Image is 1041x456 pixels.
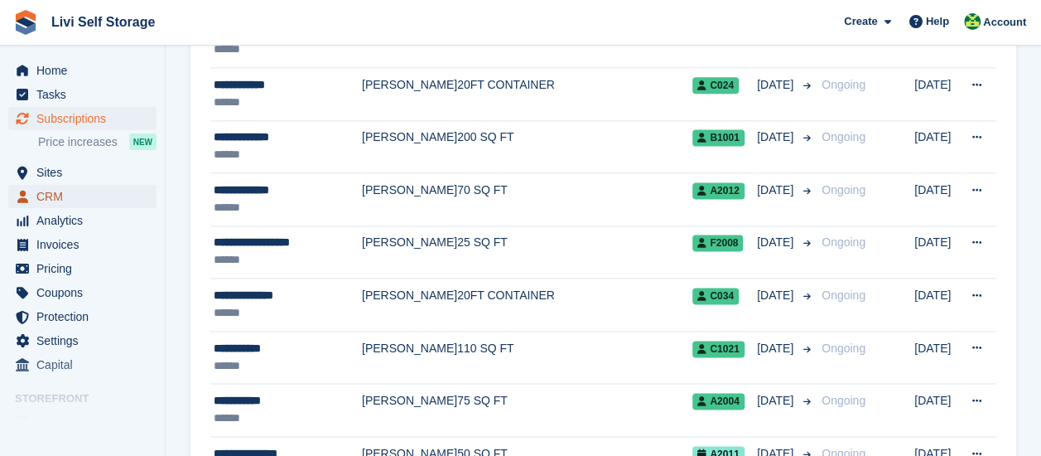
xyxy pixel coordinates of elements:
span: B1001 [692,129,744,146]
span: Ongoing [822,78,865,91]
span: Ongoing [822,394,865,407]
span: Coupons [36,281,136,304]
a: menu [8,281,157,304]
td: [PERSON_NAME] [362,173,457,226]
td: 75 SQ FT [457,384,692,437]
span: F2008 [692,235,743,251]
a: menu [8,161,157,184]
td: 70 SQ FT [457,173,692,226]
a: menu [8,107,157,130]
td: [DATE] [914,279,961,332]
span: Storefront [15,391,165,407]
a: menu [8,305,157,328]
img: Alex Handyside [964,13,981,30]
span: [DATE] [757,182,797,199]
td: [DATE] [914,384,961,437]
span: Tasks [36,83,136,106]
span: [DATE] [757,129,797,146]
td: [DATE] [914,120,961,173]
td: [PERSON_NAME] [362,279,457,332]
td: [PERSON_NAME] [362,331,457,384]
span: [DATE] [757,340,797,357]
span: [DATE] [757,287,797,304]
td: [PERSON_NAME] [362,384,457,437]
span: Ongoing [822,289,865,302]
td: 200 SQ FT [457,120,692,173]
a: menu [8,209,157,232]
td: [DATE] [914,173,961,226]
span: Capital [36,353,136,376]
td: [PERSON_NAME] [362,67,457,120]
span: Online Store [36,411,136,434]
span: Ongoing [822,183,865,196]
a: menu [8,353,157,376]
td: 20FT CONTAINER [457,279,692,332]
span: Home [36,59,136,82]
span: Ongoing [822,130,865,143]
span: Pricing [36,257,136,280]
span: Ongoing [822,342,865,355]
td: 25 SQ FT [457,226,692,279]
span: [DATE] [757,392,797,410]
span: Invoices [36,233,136,256]
span: Analytics [36,209,136,232]
span: Subscriptions [36,107,136,130]
span: Protection [36,305,136,328]
td: [DATE] [914,226,961,279]
a: menu [8,185,157,208]
td: [PERSON_NAME] [362,120,457,173]
span: Settings [36,329,136,352]
td: 20FT CONTAINER [457,67,692,120]
span: Help [926,13,949,30]
td: 110 SQ FT [457,331,692,384]
a: Price increases NEW [38,133,157,151]
span: Create [844,13,877,30]
span: C024 [692,77,739,94]
span: A2004 [692,393,744,410]
img: stora-icon-8386f47178a22dfd0bd8f6a31ec36ba5ce8667c1dd55bd0f319d3a0aa187defe.svg [13,10,38,35]
div: NEW [129,133,157,150]
a: Preview store [137,413,157,433]
a: menu [8,329,157,352]
a: menu [8,257,157,280]
span: [DATE] [757,76,797,94]
td: [PERSON_NAME] [362,226,457,279]
a: menu [8,411,157,434]
td: [DATE] [914,67,961,120]
td: [DATE] [914,331,961,384]
span: [DATE] [757,234,797,251]
span: C034 [692,288,739,304]
span: CRM [36,185,136,208]
a: Livi Self Storage [45,8,161,36]
span: A2012 [692,182,744,199]
a: menu [8,59,157,82]
span: C1021 [692,341,744,357]
a: menu [8,233,157,256]
span: Account [983,14,1026,31]
span: Sites [36,161,136,184]
span: Ongoing [822,235,865,249]
span: Price increases [38,134,118,150]
a: menu [8,83,157,106]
